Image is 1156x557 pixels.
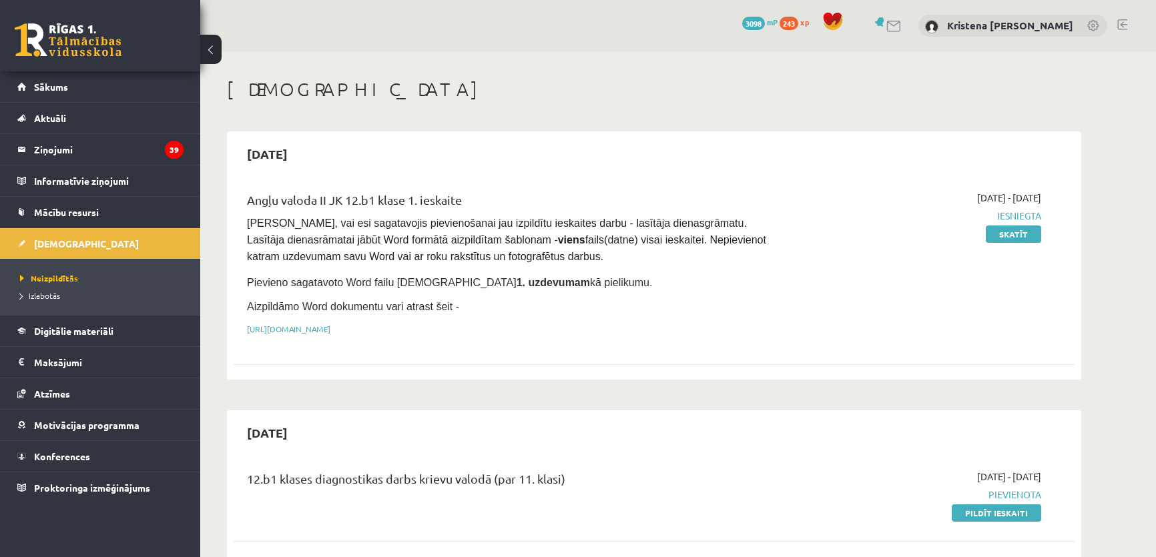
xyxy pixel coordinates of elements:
[34,325,113,337] span: Digitālie materiāli
[925,20,938,33] img: Kristena Una Dadze
[17,197,184,227] a: Mācību resursi
[247,191,770,215] div: Angļu valoda II JK 12.b1 klase 1. ieskaite
[947,19,1073,32] a: Kristena [PERSON_NAME]
[34,112,66,124] span: Aktuāli
[17,378,184,409] a: Atzīmes
[17,347,184,378] a: Maksājumi
[234,417,301,448] h2: [DATE]
[20,273,78,284] span: Neizpildītās
[34,450,90,462] span: Konferences
[17,71,184,102] a: Sākums
[15,23,121,57] a: Rīgas 1. Tālmācības vidusskola
[977,191,1041,205] span: [DATE] - [DATE]
[247,470,770,494] div: 12.b1 klases diagnostikas darbs krievu valodā (par 11. klasi)
[558,234,585,245] strong: viens
[227,78,1081,101] h1: [DEMOGRAPHIC_DATA]
[977,470,1041,484] span: [DATE] - [DATE]
[790,209,1041,223] span: Iesniegta
[742,17,778,27] a: 3098 mP
[34,237,139,249] span: [DEMOGRAPHIC_DATA]
[17,316,184,346] a: Digitālie materiāli
[165,141,184,159] i: 39
[20,272,187,284] a: Neizpildītās
[17,472,184,503] a: Proktoringa izmēģinājums
[17,410,184,440] a: Motivācijas programma
[34,134,184,165] legend: Ziņojumi
[234,138,301,169] h2: [DATE]
[17,165,184,196] a: Informatīvie ziņojumi
[34,165,184,196] legend: Informatīvie ziņojumi
[17,228,184,259] a: [DEMOGRAPHIC_DATA]
[34,81,68,93] span: Sākums
[247,301,459,312] span: Aizpildāmo Word dokumentu vari atrast šeit -
[767,17,778,27] span: mP
[34,388,70,400] span: Atzīmes
[34,482,150,494] span: Proktoringa izmēģinājums
[17,103,184,133] a: Aktuāli
[517,277,590,288] strong: 1. uzdevumam
[34,347,184,378] legend: Maksājumi
[800,17,809,27] span: xp
[952,504,1041,522] a: Pildīt ieskaiti
[34,206,99,218] span: Mācību resursi
[20,290,60,301] span: Izlabotās
[780,17,816,27] a: 243 xp
[247,277,652,288] span: Pievieno sagatavoto Word failu [DEMOGRAPHIC_DATA] kā pielikumu.
[247,217,769,262] span: [PERSON_NAME], vai esi sagatavojis pievienošanai jau izpildītu ieskaites darbu - lasītāja dienasg...
[780,17,798,30] span: 243
[17,441,184,472] a: Konferences
[20,290,187,302] a: Izlabotās
[986,225,1041,243] a: Skatīt
[247,324,330,334] a: [URL][DOMAIN_NAME]
[742,17,765,30] span: 3098
[17,134,184,165] a: Ziņojumi39
[790,488,1041,502] span: Pievienota
[34,419,139,431] span: Motivācijas programma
